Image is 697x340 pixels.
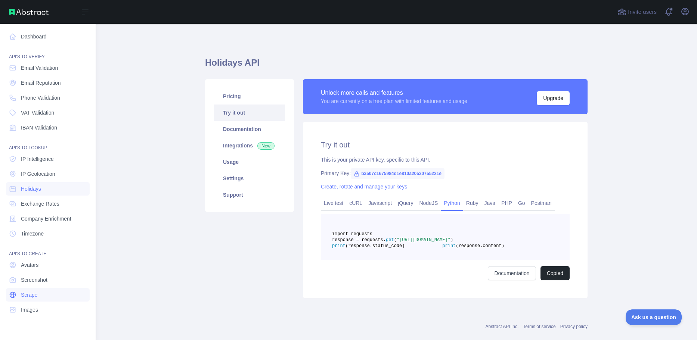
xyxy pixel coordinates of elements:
[214,170,285,187] a: Settings
[6,273,90,287] a: Screenshot
[6,76,90,90] a: Email Reputation
[626,309,682,325] iframe: Toggle Customer Support
[442,243,456,249] span: print
[463,197,481,209] a: Ruby
[6,91,90,105] a: Phone Validation
[205,57,588,75] h1: Holidays API
[6,197,90,210] a: Exchange Rates
[394,237,397,243] span: (
[321,156,570,163] div: This is your private API key, specific to this API.
[6,30,90,43] a: Dashboard
[6,167,90,181] a: IP Geolocation
[481,197,499,209] a: Java
[321,169,570,177] div: Primary Key:
[332,237,386,243] span: response = requests.
[332,243,346,249] span: print
[214,137,285,154] a: Integrations New
[21,276,47,284] span: Screenshot
[416,197,441,209] a: NodeJS
[21,94,60,102] span: Phone Validation
[214,187,285,203] a: Support
[386,237,394,243] span: get
[528,197,555,209] a: Postman
[9,9,49,15] img: Abstract API
[6,106,90,119] a: VAT Validation
[6,258,90,272] a: Avatars
[214,105,285,121] a: Try it out
[21,291,37,299] span: Scrape
[537,91,570,105] button: Upgrade
[21,185,41,193] span: Holidays
[321,197,346,209] a: Live test
[6,303,90,316] a: Images
[6,212,90,225] a: Company Enrichment
[214,154,285,170] a: Usage
[332,231,372,237] span: import requests
[257,142,275,150] span: New
[21,124,57,131] span: IBAN Validation
[214,88,285,105] a: Pricing
[321,140,570,150] h2: Try it out
[441,197,463,209] a: Python
[6,45,90,60] div: API'S TO VERIFY
[21,155,54,163] span: IP Intelligence
[365,197,395,209] a: Javascript
[6,152,90,166] a: IP Intelligence
[21,170,55,178] span: IP Geolocation
[450,237,453,243] span: )
[6,182,90,196] a: Holidays
[395,197,416,209] a: jQuery
[628,8,657,16] span: Invite users
[523,324,555,329] a: Terms of service
[6,242,90,257] div: API'S TO CREATE
[21,79,61,87] span: Email Reputation
[21,230,44,237] span: Timezone
[6,288,90,302] a: Scrape
[21,64,58,72] span: Email Validation
[6,121,90,134] a: IBAN Validation
[321,88,467,97] div: Unlock more calls and features
[346,243,405,249] span: (response.status_code)
[346,197,365,209] a: cURL
[397,237,450,243] span: "[URL][DOMAIN_NAME]"
[540,266,570,280] button: Copied
[214,121,285,137] a: Documentation
[486,324,519,329] a: Abstract API Inc.
[560,324,588,329] a: Privacy policy
[498,197,515,209] a: PHP
[515,197,528,209] a: Go
[456,243,504,249] span: (response.content)
[21,109,54,116] span: VAT Validation
[6,136,90,151] div: API'S TO LOOKUP
[21,261,38,269] span: Avatars
[488,266,536,280] a: Documentation
[6,227,90,240] a: Timezone
[6,61,90,75] a: Email Validation
[321,97,467,105] div: You are currently on a free plan with limited features and usage
[21,306,38,314] span: Images
[351,168,444,179] span: b3507c1675984d1e810a20530755221e
[21,200,59,208] span: Exchange Rates
[21,215,71,222] span: Company Enrichment
[321,184,407,190] a: Create, rotate and manage your keys
[616,6,658,18] button: Invite users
